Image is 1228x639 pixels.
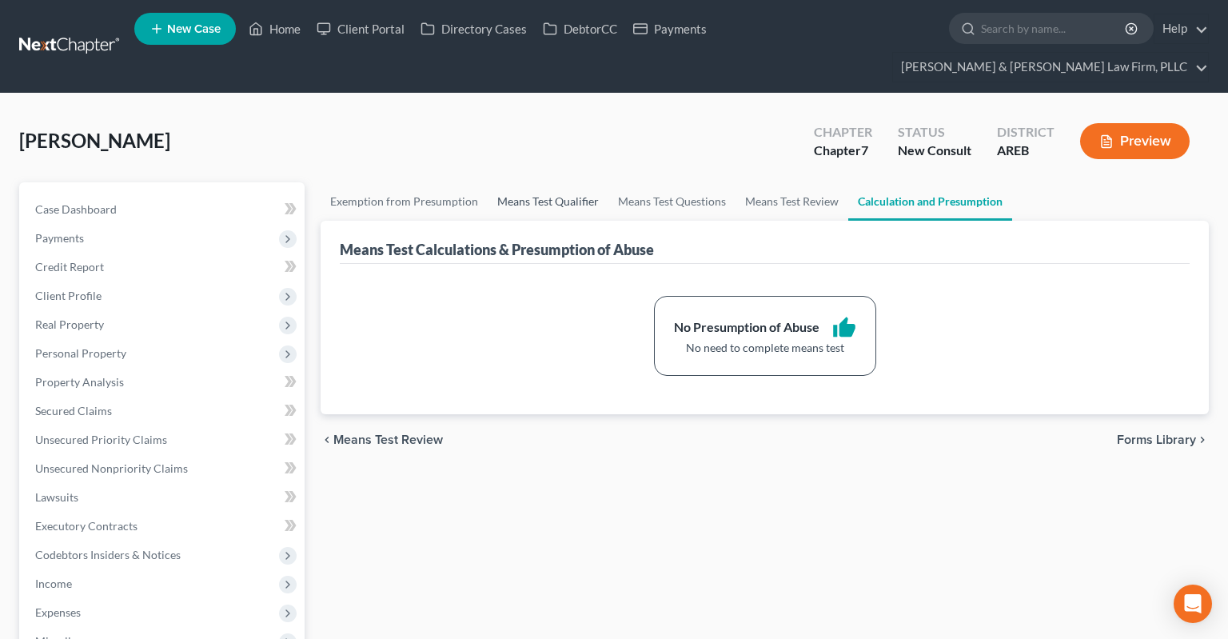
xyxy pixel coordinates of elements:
span: Case Dashboard [35,202,117,216]
span: Expenses [35,605,81,619]
a: Unsecured Nonpriority Claims [22,454,305,483]
span: Payments [35,231,84,245]
div: Status [898,123,971,142]
a: Means Test Review [736,182,848,221]
span: Codebtors Insiders & Notices [35,548,181,561]
a: Help [1154,14,1208,43]
a: Means Test Questions [608,182,736,221]
a: Client Portal [309,14,413,43]
div: No Presumption of Abuse [674,318,819,337]
button: chevron_left Means Test Review [321,433,443,446]
span: Unsecured Priority Claims [35,433,167,446]
span: 7 [861,142,868,158]
span: New Case [167,23,221,35]
input: Search by name... [981,14,1127,43]
span: Means Test Review [333,433,443,446]
span: [PERSON_NAME] [19,129,170,152]
span: Lawsuits [35,490,78,504]
button: Preview [1080,123,1190,159]
a: [PERSON_NAME] & [PERSON_NAME] Law Firm, PLLC [893,53,1208,82]
a: DebtorCC [535,14,625,43]
a: Exemption from Presumption [321,182,488,221]
span: Income [35,577,72,590]
span: Credit Report [35,260,104,274]
span: Forms Library [1117,433,1196,446]
span: Unsecured Nonpriority Claims [35,461,188,475]
a: Executory Contracts [22,512,305,541]
a: Case Dashboard [22,195,305,224]
div: New Consult [898,142,971,160]
div: Open Intercom Messenger [1174,585,1212,623]
i: chevron_right [1196,433,1209,446]
span: Personal Property [35,346,126,360]
div: Means Test Calculations & Presumption of Abuse [340,240,654,259]
a: Property Analysis [22,368,305,397]
div: District [997,123,1055,142]
div: Chapter [814,123,872,142]
span: Executory Contracts [35,519,138,533]
i: chevron_left [321,433,333,446]
button: Forms Library chevron_right [1117,433,1209,446]
div: AREB [997,142,1055,160]
a: Unsecured Priority Claims [22,425,305,454]
a: Payments [625,14,715,43]
div: No need to complete means test [674,340,856,356]
i: thumb_up [832,316,856,340]
a: Lawsuits [22,483,305,512]
a: Means Test Qualifier [488,182,608,221]
span: Real Property [35,318,104,331]
a: Credit Report [22,253,305,282]
span: Client Profile [35,289,102,302]
a: Home [241,14,309,43]
a: Calculation and Presumption [848,182,1012,221]
span: Property Analysis [35,375,124,389]
div: Chapter [814,142,872,160]
a: Directory Cases [413,14,535,43]
span: Secured Claims [35,404,112,417]
a: Secured Claims [22,397,305,425]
